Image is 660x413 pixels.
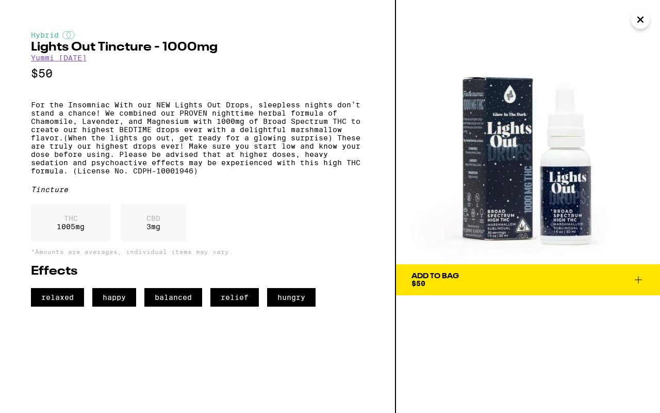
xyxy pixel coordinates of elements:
p: *Amounts are averages, individual items may vary. [31,248,364,255]
p: $50 [31,67,364,80]
h2: Lights Out Tincture - 1000mg [31,41,364,54]
div: 1005 mg [31,204,110,241]
h2: Effects [31,265,364,278]
div: Hybrid [31,31,364,39]
span: $50 [411,279,425,288]
div: 3 mg [121,204,186,241]
span: happy [92,288,136,307]
p: THC [57,214,85,223]
div: Tincture [31,185,364,194]
button: Close [631,10,650,29]
p: CBD [146,214,160,223]
span: balanced [144,288,202,307]
img: hybridColor.svg [62,31,75,39]
span: Hi. Need any help? [6,7,74,15]
span: relief [210,288,259,307]
span: hungry [267,288,316,307]
a: Yummi [DATE] [31,54,87,62]
div: Add To Bag [411,273,459,280]
p: For the Insomniac With our NEW Lights Out Drops, sleepless nights don’t stand a chance! We combin... [31,101,364,175]
span: relaxed [31,288,84,307]
button: Add To Bag$50 [396,264,660,295]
